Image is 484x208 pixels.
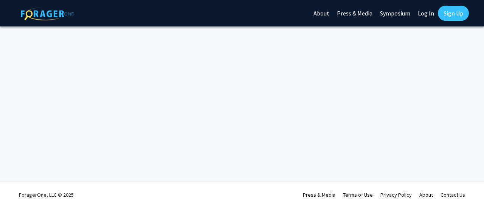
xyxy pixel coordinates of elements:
img: ForagerOne Logo [21,7,74,20]
a: Privacy Policy [380,191,412,198]
div: ForagerOne, LLC © 2025 [19,182,74,208]
a: Contact Us [441,191,465,198]
a: About [419,191,433,198]
a: Terms of Use [343,191,373,198]
a: Sign Up [438,6,469,21]
a: Press & Media [303,191,335,198]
